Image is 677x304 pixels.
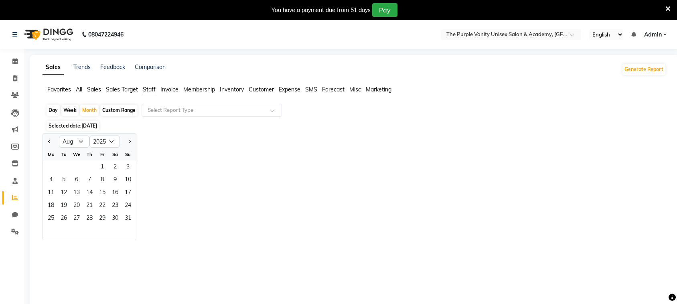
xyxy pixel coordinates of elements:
[57,174,70,187] div: Tuesday, August 5, 2025
[45,148,57,161] div: Mo
[70,174,83,187] span: 6
[183,86,215,93] span: Membership
[143,86,156,93] span: Staff
[109,148,122,161] div: Sa
[70,174,83,187] div: Wednesday, August 6, 2025
[160,86,178,93] span: Invoice
[96,148,109,161] div: Fr
[644,30,662,39] span: Admin
[70,200,83,213] div: Wednesday, August 20, 2025
[109,200,122,213] div: Saturday, August 23, 2025
[305,86,317,93] span: SMS
[122,213,134,225] span: 31
[45,187,57,200] span: 11
[20,23,75,46] img: logo
[349,86,361,93] span: Misc
[109,161,122,174] span: 2
[135,63,166,71] a: Comparison
[83,200,96,213] div: Thursday, August 21, 2025
[57,213,70,225] div: Tuesday, August 26, 2025
[88,23,124,46] b: 08047224946
[109,213,122,225] div: Saturday, August 30, 2025
[45,213,57,225] div: Monday, August 25, 2025
[106,86,138,93] span: Sales Target
[45,213,57,225] span: 25
[83,187,96,200] div: Thursday, August 14, 2025
[76,86,82,93] span: All
[70,213,83,225] span: 27
[96,213,109,225] div: Friday, August 29, 2025
[122,161,134,174] div: Sunday, August 3, 2025
[57,187,70,200] div: Tuesday, August 12, 2025
[47,86,71,93] span: Favorites
[83,213,96,225] span: 28
[43,60,64,75] a: Sales
[96,187,109,200] div: Friday, August 15, 2025
[122,161,134,174] span: 3
[47,121,99,131] span: Selected date:
[122,200,134,213] div: Sunday, August 24, 2025
[279,86,300,93] span: Expense
[45,174,57,187] div: Monday, August 4, 2025
[372,3,397,17] button: Pay
[46,135,53,148] button: Previous month
[96,174,109,187] div: Friday, August 8, 2025
[96,161,109,174] span: 1
[122,174,134,187] span: 10
[57,200,70,213] span: 19
[96,161,109,174] div: Friday, August 1, 2025
[70,148,83,161] div: We
[109,174,122,187] span: 9
[96,213,109,225] span: 29
[96,174,109,187] span: 8
[70,213,83,225] div: Wednesday, August 27, 2025
[83,174,96,187] div: Thursday, August 7, 2025
[70,187,83,200] span: 13
[122,148,134,161] div: Su
[70,200,83,213] span: 20
[89,136,120,148] select: Select year
[45,187,57,200] div: Monday, August 11, 2025
[100,105,138,116] div: Custom Range
[45,200,57,213] span: 18
[109,200,122,213] span: 23
[83,187,96,200] span: 14
[272,6,371,14] div: You have a payment due from 51 days
[109,213,122,225] span: 30
[59,136,89,148] select: Select month
[57,187,70,200] span: 12
[122,174,134,187] div: Sunday, August 10, 2025
[100,63,125,71] a: Feedback
[366,86,391,93] span: Marketing
[47,105,60,116] div: Day
[83,200,96,213] span: 21
[83,148,96,161] div: Th
[45,200,57,213] div: Monday, August 18, 2025
[61,105,79,116] div: Week
[109,174,122,187] div: Saturday, August 9, 2025
[122,187,134,200] span: 17
[122,200,134,213] span: 24
[109,161,122,174] div: Saturday, August 2, 2025
[80,105,99,116] div: Month
[83,213,96,225] div: Thursday, August 28, 2025
[57,148,70,161] div: Tu
[87,86,101,93] span: Sales
[70,187,83,200] div: Wednesday, August 13, 2025
[73,63,91,71] a: Trends
[57,200,70,213] div: Tuesday, August 19, 2025
[83,174,96,187] span: 7
[45,174,57,187] span: 4
[122,213,134,225] div: Sunday, August 31, 2025
[57,213,70,225] span: 26
[96,187,109,200] span: 15
[81,123,97,129] span: [DATE]
[122,187,134,200] div: Sunday, August 17, 2025
[96,200,109,213] div: Friday, August 22, 2025
[322,86,345,93] span: Forecast
[96,200,109,213] span: 22
[126,135,133,148] button: Next month
[109,187,122,200] div: Saturday, August 16, 2025
[220,86,244,93] span: Inventory
[57,174,70,187] span: 5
